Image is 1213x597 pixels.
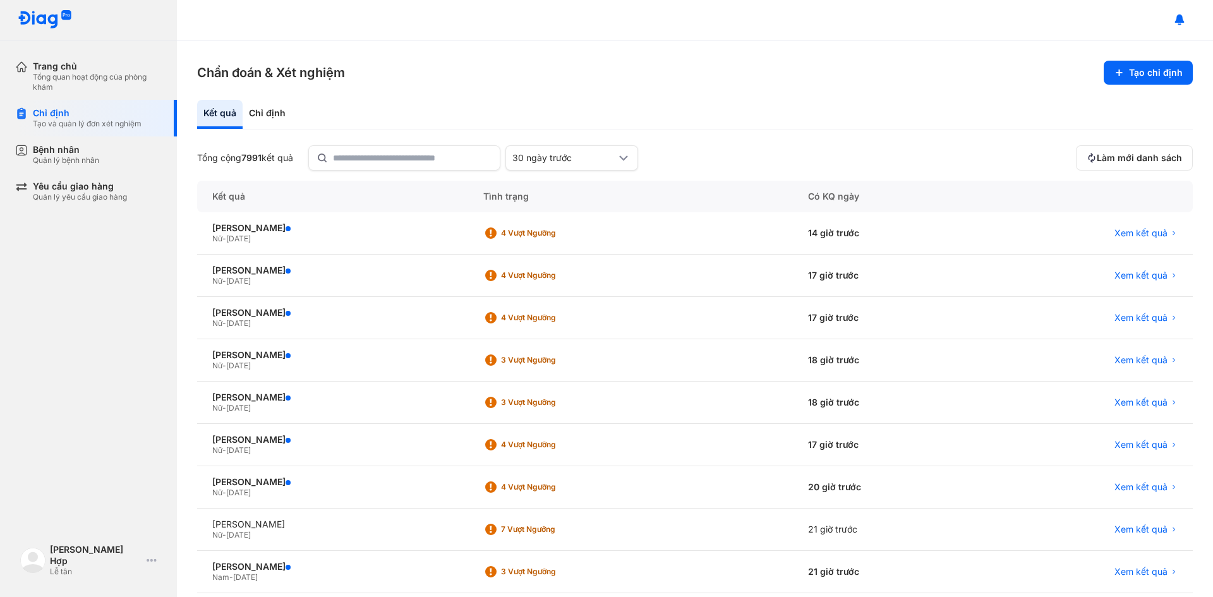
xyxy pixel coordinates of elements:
div: 14 giờ trước [793,212,996,255]
div: Trang chủ [33,61,162,72]
div: 3 Vượt ngưỡng [501,567,602,577]
div: 4 Vượt ngưỡng [501,228,602,238]
div: 17 giờ trước [793,297,996,339]
span: - [222,488,226,497]
span: [DATE] [226,276,251,286]
div: 17 giờ trước [793,424,996,466]
span: Xem kết quả [1114,481,1168,493]
span: - [222,361,226,370]
span: - [222,276,226,286]
div: [PERSON_NAME] [212,349,453,361]
span: Xem kết quả [1114,270,1168,281]
span: Nữ [212,276,222,286]
span: Làm mới danh sách [1097,152,1182,164]
div: [PERSON_NAME] [212,561,453,572]
div: Quản lý yêu cầu giao hàng [33,192,127,202]
button: Tạo chỉ định [1104,61,1193,85]
span: [DATE] [226,234,251,243]
span: Nữ [212,234,222,243]
div: [PERSON_NAME] [212,392,453,403]
span: Xem kết quả [1114,397,1168,408]
div: Có KQ ngày [793,181,996,212]
div: 3 Vượt ngưỡng [501,355,602,365]
div: [PERSON_NAME] [212,222,453,234]
img: logo [20,548,45,573]
span: [DATE] [226,530,251,540]
div: Chỉ định [243,100,292,129]
div: 4 Vượt ngưỡng [501,313,602,323]
div: [PERSON_NAME] [212,476,453,488]
span: Xem kết quả [1114,524,1168,535]
div: [PERSON_NAME] Hợp [50,544,142,567]
span: - [222,445,226,455]
span: [DATE] [226,445,251,455]
div: Tổng quan hoạt động của phòng khám [33,72,162,92]
span: Xem kết quả [1114,439,1168,450]
div: 21 giờ trước [793,551,996,593]
div: Kết quả [197,100,243,129]
div: Kết quả [197,181,468,212]
span: Nữ [212,488,222,497]
span: Xem kết quả [1114,227,1168,239]
div: [PERSON_NAME] [212,265,453,276]
div: 7 Vượt ngưỡng [501,524,602,534]
div: 17 giờ trước [793,255,996,297]
div: 21 giờ trước [793,509,996,551]
span: [DATE] [226,361,251,370]
span: - [229,572,233,582]
div: Tạo và quản lý đơn xét nghiệm [33,119,142,129]
span: - [222,403,226,413]
span: [DATE] [226,488,251,497]
span: Nữ [212,445,222,455]
div: Tổng cộng kết quả [197,152,293,164]
div: Lễ tân [50,567,142,577]
span: 7991 [241,152,262,163]
div: 3 Vượt ngưỡng [501,397,602,407]
span: [DATE] [233,572,258,582]
span: [DATE] [226,403,251,413]
div: Tình trạng [468,181,792,212]
span: - [222,530,226,540]
span: Nữ [212,318,222,328]
div: [PERSON_NAME] [212,307,453,318]
div: [PERSON_NAME] [212,434,453,445]
div: 4 Vượt ngưỡng [501,440,602,450]
span: Xem kết quả [1114,312,1168,323]
div: [PERSON_NAME] [212,519,453,530]
div: Quản lý bệnh nhân [33,155,99,166]
img: logo [18,10,72,30]
span: Xem kết quả [1114,566,1168,577]
span: [DATE] [226,318,251,328]
div: 20 giờ trước [793,466,996,509]
div: 4 Vượt ngưỡng [501,482,602,492]
span: Nam [212,572,229,582]
div: Bệnh nhân [33,144,99,155]
div: 18 giờ trước [793,382,996,424]
div: 30 ngày trước [512,152,616,164]
span: - [222,234,226,243]
span: - [222,318,226,328]
div: Chỉ định [33,107,142,119]
span: Xem kết quả [1114,354,1168,366]
button: Làm mới danh sách [1076,145,1193,171]
div: Yêu cầu giao hàng [33,181,127,192]
span: Nữ [212,361,222,370]
span: Nữ [212,530,222,540]
div: 18 giờ trước [793,339,996,382]
span: Nữ [212,403,222,413]
div: 4 Vượt ngưỡng [501,270,602,280]
h3: Chẩn đoán & Xét nghiệm [197,64,345,81]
